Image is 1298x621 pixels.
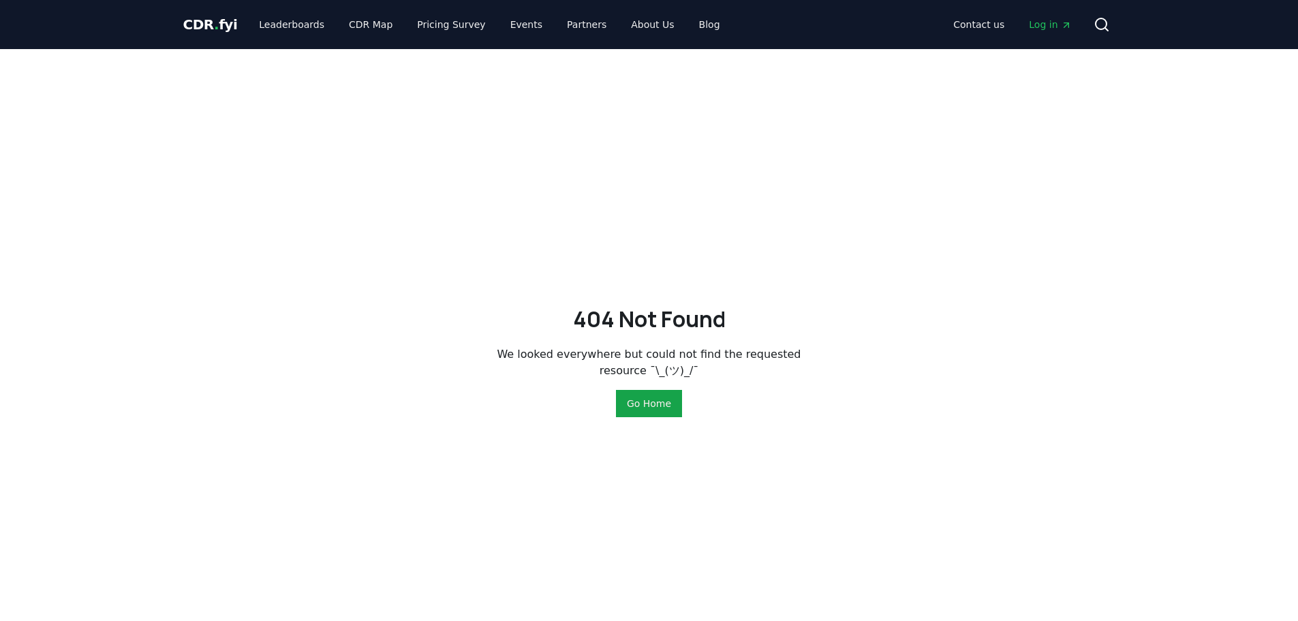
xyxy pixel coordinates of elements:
[942,12,1015,37] a: Contact us
[688,12,731,37] a: Blog
[338,12,403,37] a: CDR Map
[499,12,553,37] a: Events
[616,390,682,417] button: Go Home
[620,12,685,37] a: About Us
[248,12,335,37] a: Leaderboards
[556,12,617,37] a: Partners
[183,16,238,33] span: CDR fyi
[573,303,726,335] h2: 404 Not Found
[1018,12,1082,37] a: Log in
[248,12,730,37] nav: Main
[183,15,238,34] a: CDR.fyi
[406,12,496,37] a: Pricing Survey
[214,16,219,33] span: .
[942,12,1082,37] nav: Main
[497,346,802,379] p: We looked everywhere but could not find the requested resource ¯\_(ツ)_/¯
[1029,18,1071,31] span: Log in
